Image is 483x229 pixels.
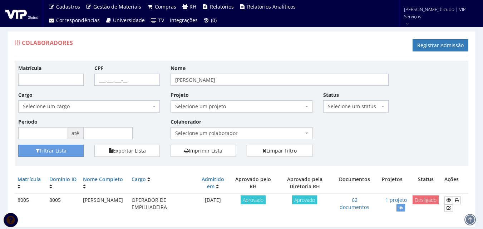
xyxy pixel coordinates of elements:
th: Projetos [375,173,410,193]
label: Nome [171,65,186,72]
span: (0) [211,17,217,24]
span: Selecione um projeto [171,100,312,113]
a: Cargo [132,176,146,183]
span: Cadastros [56,3,80,10]
a: 1 projeto [385,196,407,203]
td: 8005 [15,193,46,215]
span: Correspondências [56,17,100,24]
label: Colaborador [171,118,201,125]
button: Exportar Lista [94,145,160,157]
a: 62 documentos [340,196,369,210]
span: Integrações [170,17,198,24]
a: Registrar Admissão [413,39,468,51]
span: Gestão de Materiais [93,3,141,10]
th: Ações [442,173,468,193]
th: Aprovado pelo RH [231,173,275,193]
a: Matrícula [18,176,41,183]
span: Selecione um projeto [175,103,303,110]
span: Colaboradores [22,39,73,47]
td: [PERSON_NAME] [80,193,129,215]
label: CPF [94,65,104,72]
th: Documentos [334,173,375,193]
a: Admitido em [202,176,224,190]
span: Relatórios Analíticos [247,3,296,10]
span: [PERSON_NAME].bicudo | VIP Serviços [404,6,474,20]
span: Selecione um cargo [23,103,151,110]
span: Aprovado [241,195,266,204]
td: [DATE] [194,193,231,215]
label: Matrícula [18,65,41,72]
img: logo [5,8,38,19]
a: Correspondências [45,14,103,27]
th: Status [410,173,442,193]
button: Filtrar Lista [18,145,84,157]
td: OPERADOR DE EMPILHADEIRA [129,193,194,215]
a: (0) [201,14,220,27]
span: Selecione um cargo [18,100,160,113]
span: até [67,127,84,139]
td: 8005 [46,193,80,215]
label: Status [323,91,339,99]
a: Imprimir Lista [171,145,236,157]
a: TV [148,14,167,27]
span: Selecione um status [323,100,389,113]
span: Selecione um status [328,103,380,110]
span: Desligado [413,195,439,204]
span: Compras [155,3,176,10]
a: Domínio ID [49,176,77,183]
label: Período [18,118,38,125]
th: Aprovado pela Diretoria RH [275,173,334,193]
label: Projeto [171,91,189,99]
input: ___.___.___-__ [94,74,160,86]
label: Cargo [18,91,33,99]
a: Universidade [103,14,148,27]
span: TV [158,17,164,24]
span: Aprovado [292,195,317,204]
span: RH [189,3,196,10]
a: Limpar Filtro [247,145,312,157]
span: Selecione um colaborador [171,127,312,139]
span: Selecione um colaborador [175,130,303,137]
span: Universidade [113,17,145,24]
span: Relatórios [210,3,234,10]
a: Nome Completo [83,176,123,183]
a: Integrações [167,14,201,27]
